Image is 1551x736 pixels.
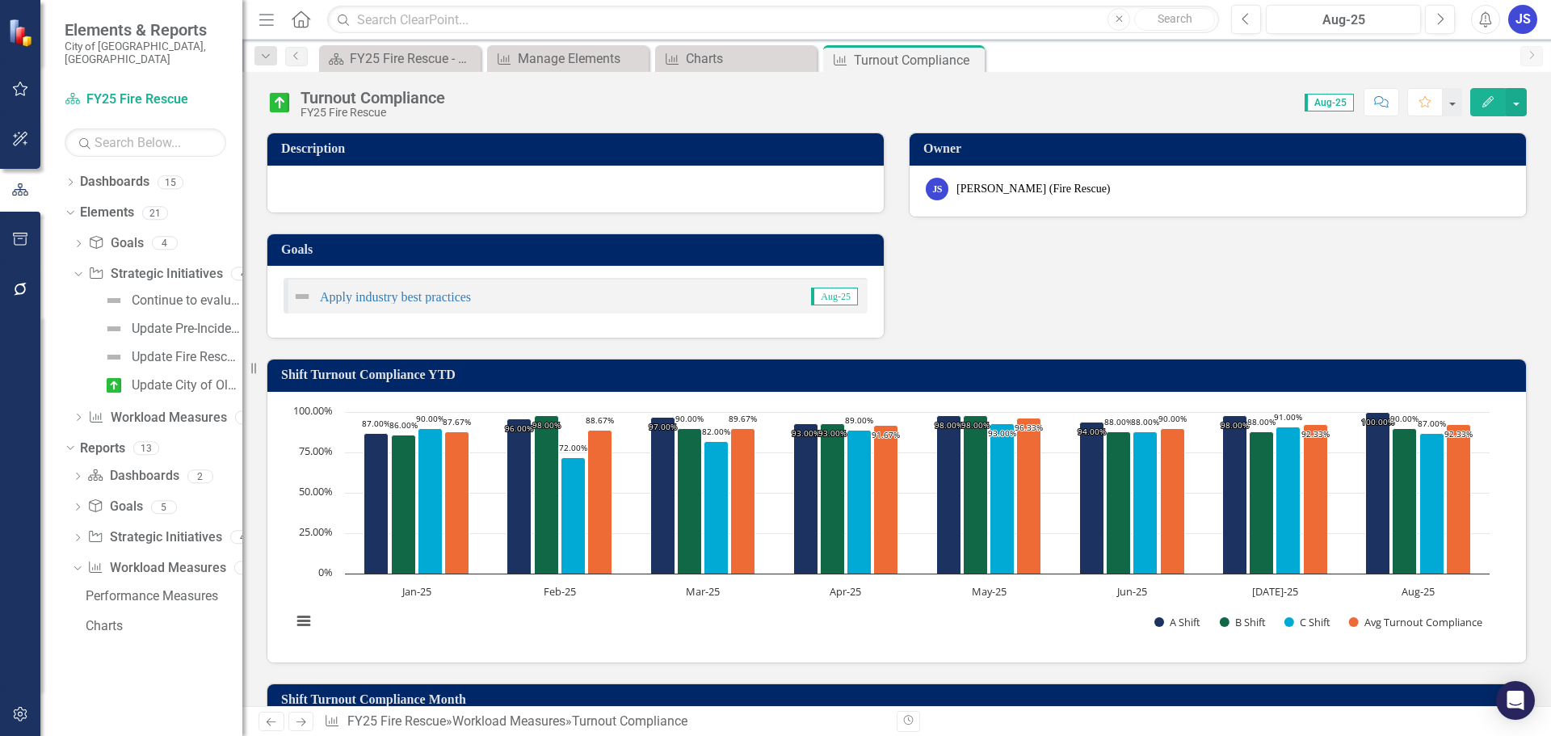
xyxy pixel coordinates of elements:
[937,415,961,574] path: May-25, 98. A Shift.
[572,713,687,729] div: Turnout Compliance
[1496,681,1535,720] div: Open Intercom Messenger
[87,559,225,578] a: Workload Measures
[1301,428,1330,439] text: 92.33%
[1116,584,1147,599] text: Jun-25
[1361,416,1394,427] text: 100.00%
[80,439,125,458] a: Reports
[731,428,755,574] path: Mar-25, 89.66666667. Avg Turnout Compliance.
[187,469,213,483] div: 2
[281,368,1518,382] h3: Shift Turnout Compliance YTD
[935,419,963,431] text: 98.00%
[299,524,333,539] text: 25.00%
[1418,418,1446,429] text: 87.00%
[990,423,1015,574] path: May-25, 93. C Shift.
[416,413,444,424] text: 90.00%
[491,48,645,69] a: Manage Elements
[281,692,1518,707] h3: Shift Turnout Compliance Month
[830,584,861,599] text: Apr-25
[82,613,242,639] a: Charts
[1252,584,1298,599] text: [DATE]-25
[1154,615,1201,629] button: Show A Shift
[158,175,183,189] div: 15
[561,457,586,574] path: Feb-25, 72. C Shift.
[874,425,898,574] path: Apr-25, 91.66666667. Avg Turnout Compliance.
[104,291,124,310] img: Not Defined
[100,288,242,313] a: Continue to evaluate best practices
[1276,427,1301,574] path: Jul-25, 91. C Shift.
[704,441,729,574] path: Mar-25, 82. C Shift.
[818,427,847,439] text: 93.00%
[284,404,1498,646] svg: Interactive chart
[559,442,587,453] text: 72.00%
[1078,426,1106,437] text: 94.00%
[8,19,36,47] img: ClearPoint Strategy
[588,430,612,574] path: Feb-25, 88.66666667. Avg Turnout Compliance.
[532,419,561,431] text: 98.00%
[702,426,730,437] text: 82.00%
[292,610,315,633] button: View chart menu, Chart
[505,423,533,434] text: 96.00%
[86,619,242,633] div: Charts
[401,584,431,599] text: Jan-25
[544,584,576,599] text: Feb-25
[87,528,221,547] a: Strategic Initiatives
[586,414,614,426] text: 88.67%
[87,498,142,516] a: Goals
[1266,5,1421,34] button: Aug-25
[301,89,445,107] div: Turnout Compliance
[324,713,885,731] div: » »
[100,316,242,342] a: Update Pre-Incident Plans
[65,20,226,40] span: Elements & Reports
[104,319,124,339] img: Not Defined
[1366,412,1390,574] path: Aug-25, 100. A Shift.
[518,48,645,69] div: Manage Elements
[392,435,416,574] path: Jan-25, 86. B Shift.
[347,713,446,729] a: FY25 Fire Rescue
[65,90,226,109] a: FY25 Fire Rescue
[65,128,226,157] input: Search Below...
[452,713,565,729] a: Workload Measures
[678,428,702,574] path: Mar-25, 90. B Shift.
[964,415,988,574] path: May-25, 98. B Shift.
[651,417,675,574] path: Mar-25, 97. A Shift.
[235,410,261,424] div: 13
[649,421,677,432] text: 97.00%
[1390,413,1419,424] text: 90.00%
[1015,422,1043,433] text: 96.33%
[389,419,418,431] text: 86.00%
[100,344,242,370] a: Update Fire Rescue Standard Operating Procedures
[1134,8,1215,31] button: Search
[845,414,873,426] text: 89.00%
[1250,431,1274,574] path: Jul-25, 88. B Shift.
[847,430,872,574] path: Apr-25, 89. C Shift.
[1104,416,1133,427] text: 88.00%
[1271,11,1415,30] div: Aug-25
[82,583,242,609] a: Performance Measures
[1304,424,1328,574] path: Jul-25, 92.33333333. Avg Turnout Compliance.
[132,293,242,308] div: Continue to evaluate best practices
[659,48,813,69] a: Charts
[364,433,389,574] path: Jan-25, 87. A Shift.
[988,427,1016,439] text: 93.00%
[234,561,260,575] div: 2
[535,415,559,574] path: Feb-25, 98. B Shift.
[1161,428,1185,574] path: Jun-25, 90. Avg Turnout Compliance.
[104,376,124,395] img: On Target
[729,413,757,424] text: 89.67%
[1393,428,1417,574] path: Aug-25, 90. B Shift.
[1349,615,1482,629] button: Show Avg Turnout Compliance
[923,141,1518,156] h3: Owner
[350,48,477,69] div: FY25 Fire Rescue - Strategic Plan
[507,418,532,574] path: Feb-25, 96. A Shift.
[854,50,981,70] div: Turnout Compliance
[281,242,876,257] h3: Goals
[293,403,333,418] text: 100.00%
[418,423,1444,574] g: C Shift, bar series 3 of 4 with 8 bars.
[80,204,134,222] a: Elements
[1107,431,1131,574] path: Jun-25, 88. B Shift.
[1133,431,1158,574] path: Jun-25, 88. C Shift.
[318,565,333,579] text: 0%
[86,589,242,604] div: Performance Measures
[299,444,333,458] text: 75.00%
[364,412,1390,574] g: A Shift, bar series 1 of 4 with 8 bars.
